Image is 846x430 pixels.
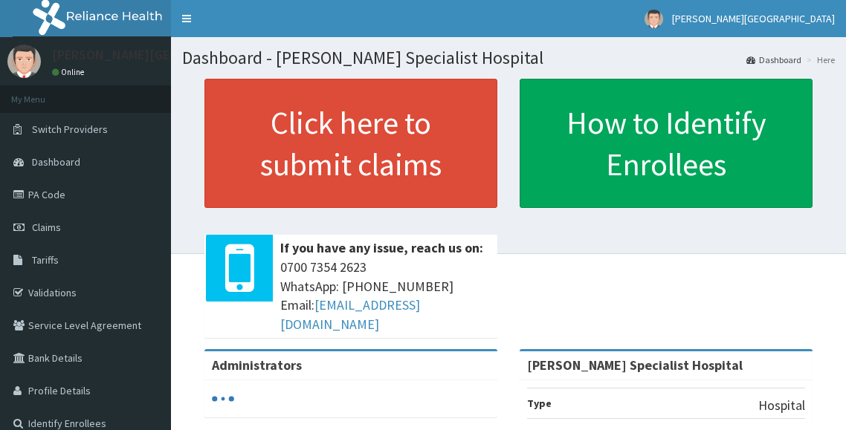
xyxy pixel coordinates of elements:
b: If you have any issue, reach us on: [280,239,483,256]
a: [EMAIL_ADDRESS][DOMAIN_NAME] [280,296,420,333]
span: [PERSON_NAME][GEOGRAPHIC_DATA] [672,12,835,25]
span: Switch Providers [32,123,108,136]
a: Online [52,67,88,77]
a: Dashboard [746,53,801,66]
span: Claims [32,221,61,234]
span: 0700 7354 2623 WhatsApp: [PHONE_NUMBER] Email: [280,258,490,334]
li: Here [803,53,835,66]
svg: audio-loading [212,388,234,410]
b: Administrators [212,356,302,374]
a: Click here to submit claims [204,79,497,208]
h1: Dashboard - [PERSON_NAME] Specialist Hospital [182,48,835,68]
img: User Image [7,45,41,78]
span: Dashboard [32,155,80,169]
span: Tariffs [32,253,59,267]
p: [PERSON_NAME][GEOGRAPHIC_DATA] [52,48,272,62]
a: How to Identify Enrollees [520,79,813,208]
strong: [PERSON_NAME] Specialist Hospital [527,356,743,374]
img: User Image [645,10,663,28]
b: Type [527,397,552,410]
p: Hospital [758,396,805,415]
